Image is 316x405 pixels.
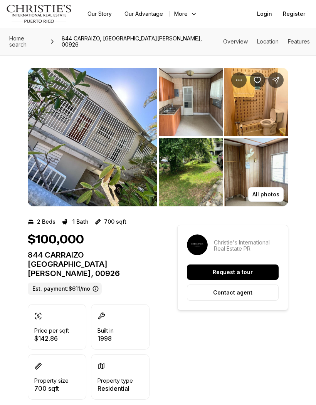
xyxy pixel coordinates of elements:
li: 1 of 5 [28,68,157,206]
h1: $100,000 [28,233,84,247]
label: Est. payment: $611/mo [28,283,102,295]
li: 2 of 5 [159,68,288,206]
button: Property options [231,72,247,88]
span: 844 CARRAIZO, [GEOGRAPHIC_DATA][PERSON_NAME], 00926 [59,32,223,51]
p: All photos [252,191,279,197]
p: Property type [97,378,133,384]
p: 1998 [97,335,114,341]
p: 844 CARRAIZO [GEOGRAPHIC_DATA][PERSON_NAME], 00926 [28,250,150,278]
p: 1 Bath [72,219,89,225]
nav: Page section menu [223,38,310,45]
a: Home search [6,32,46,51]
button: View image gallery [159,68,223,136]
a: Skip to: Location [257,38,279,45]
a: Our Advantage [118,8,169,19]
button: Register [278,6,310,22]
p: Price per sqft [34,328,69,334]
button: Share Property: 844 CARRAIZO [268,72,284,88]
button: Contact agent [187,285,279,301]
a: Our Story [81,8,118,19]
button: View image gallery [224,138,288,206]
button: Login [252,6,277,22]
img: logo [6,5,72,23]
p: Property size [34,378,69,384]
p: Request a tour [213,269,253,275]
button: Save Property: 844 CARRAIZO [250,72,265,88]
span: Login [257,11,272,17]
a: Skip to: Features [288,38,310,45]
button: View image gallery [224,68,288,136]
button: More [170,8,202,19]
button: View image gallery [28,68,157,206]
span: Register [283,11,305,17]
button: All photos [248,187,284,202]
span: Home search [9,35,27,48]
button: View image gallery [159,138,223,206]
p: $142.86 [34,335,69,341]
p: Christie's International Real Estate PR [214,239,279,252]
p: 700 sqft [104,219,126,225]
div: Listing Photos [28,68,288,206]
p: 2 Beds [37,219,55,225]
button: Request a tour [187,264,279,280]
p: Built in [97,328,114,334]
a: Skip to: Overview [223,38,248,45]
p: Contact agent [213,290,252,296]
